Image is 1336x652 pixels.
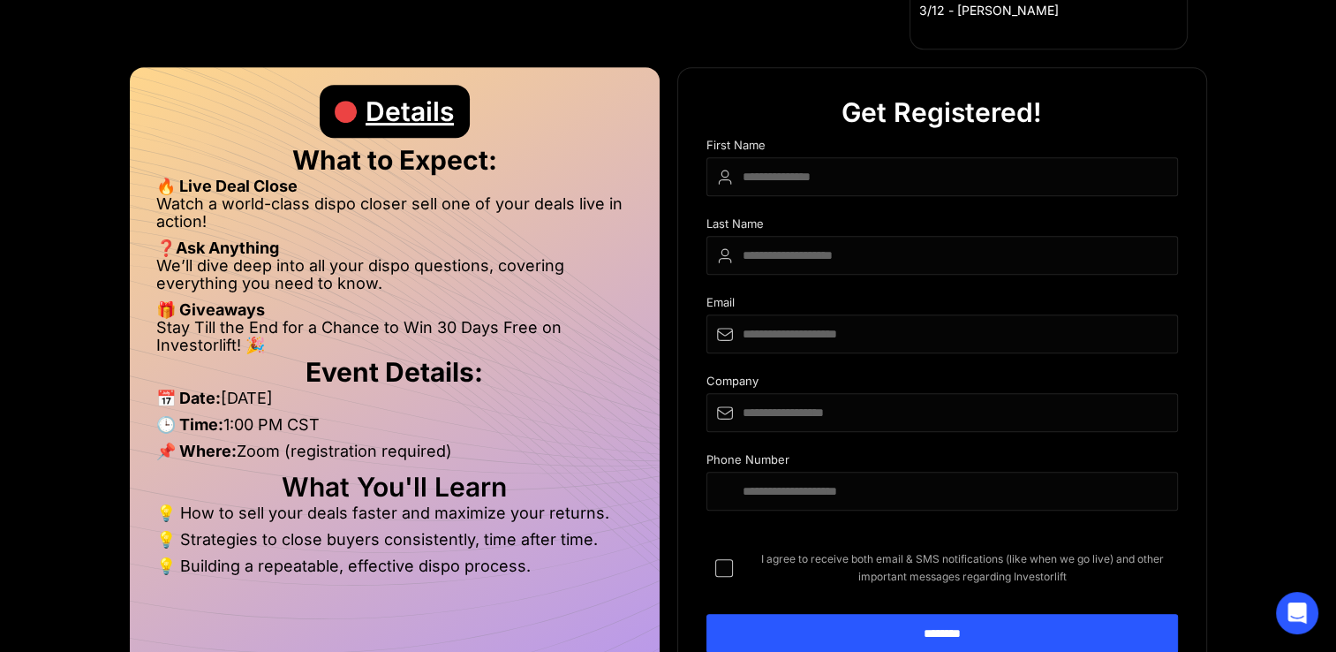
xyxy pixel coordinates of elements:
[1276,592,1318,634] div: Open Intercom Messenger
[156,478,633,496] h2: What You'll Learn
[156,389,221,407] strong: 📅 Date:
[156,557,633,575] li: 💡 Building a repeatable, effective dispo process.
[156,390,633,416] li: [DATE]
[706,217,1178,236] div: Last Name
[156,442,237,460] strong: 📌 Where:
[156,319,633,354] li: Stay Till the End for a Chance to Win 30 Days Free on Investorlift! 🎉
[156,504,633,531] li: 💡 How to sell your deals faster and maximize your returns.
[706,375,1178,393] div: Company
[156,443,633,469] li: Zoom (registration required)
[156,239,279,257] strong: ❓Ask Anything
[306,356,483,388] strong: Event Details:
[706,453,1178,472] div: Phone Number
[706,296,1178,315] div: Email
[292,144,497,176] strong: What to Expect:
[156,177,298,195] strong: 🔥 Live Deal Close
[156,300,265,319] strong: 🎁 Giveaways
[747,550,1178,586] span: I agree to receive both email & SMS notifications (like when we go live) and other important mess...
[156,416,633,443] li: 1:00 PM CST
[366,85,454,138] div: Details
[842,86,1042,139] div: Get Registered!
[156,415,223,434] strong: 🕒 Time:
[706,139,1178,157] div: First Name
[156,531,633,557] li: 💡 Strategies to close buyers consistently, time after time.
[156,195,633,239] li: Watch a world-class dispo closer sell one of your deals live in action!
[156,257,633,301] li: We’ll dive deep into all your dispo questions, covering everything you need to know.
